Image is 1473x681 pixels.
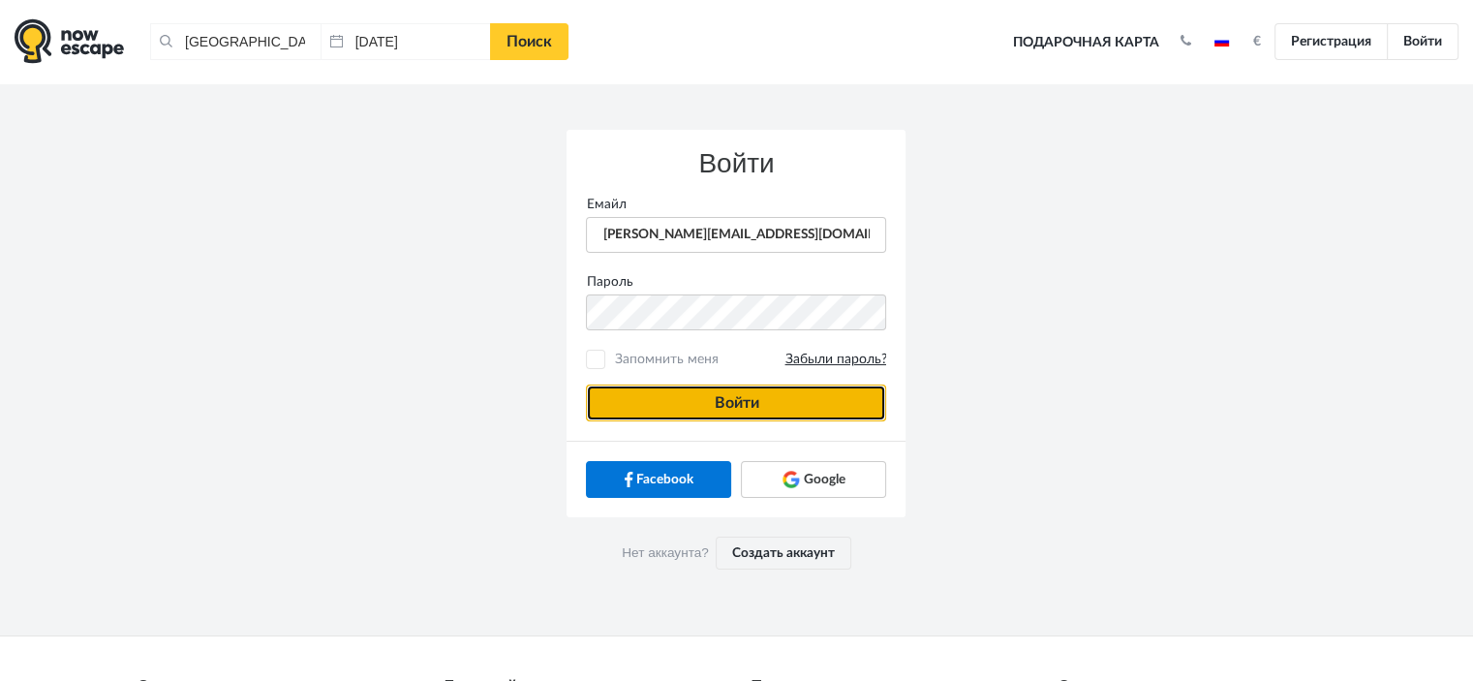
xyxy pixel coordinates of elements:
[150,23,321,60] input: Город или название квеста
[571,195,901,214] label: Емайл
[321,23,491,60] input: Дата
[741,461,886,498] a: Google
[1387,23,1458,60] a: Войти
[1253,35,1261,48] strong: €
[803,470,844,489] span: Google
[586,149,886,179] h3: Войти
[1006,21,1166,64] a: Подарочная карта
[609,350,886,369] span: Запомнить меня
[15,18,124,64] img: logo
[784,351,886,369] a: Забыли пароль?
[636,470,693,489] span: Facebook
[586,385,886,421] button: Войти
[1243,32,1271,51] button: €
[1214,37,1229,46] img: ru.jpg
[490,23,568,60] a: Поиск
[586,461,731,498] a: Facebook
[590,354,602,366] input: Запомнить меняЗабыли пароль?
[1274,23,1388,60] a: Регистрация
[567,517,905,589] div: Нет аккаунта?
[716,537,851,570] a: Создать аккаунт
[571,272,901,292] label: Пароль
